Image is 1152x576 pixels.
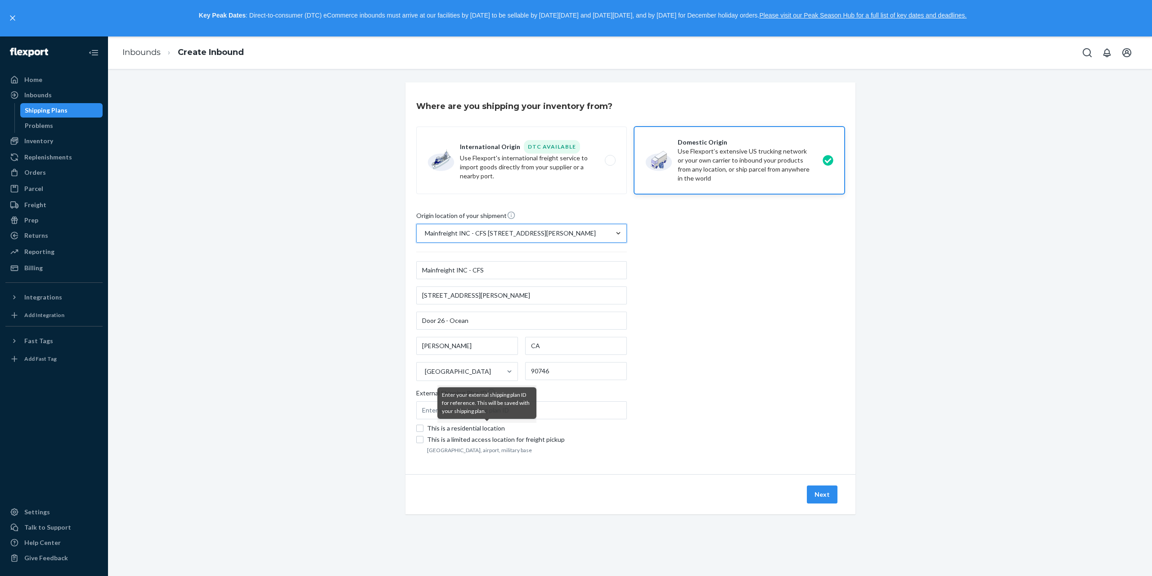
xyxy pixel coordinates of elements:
[5,88,103,102] a: Inbounds
[22,8,1144,23] p: : Direct-to-consumer (DTC) eCommerce inbounds must arrive at our facilities by [DATE] to be sella...
[5,334,103,348] button: Fast Tags
[416,100,612,112] h3: Where are you shipping your inventory from?
[416,436,423,443] input: This is a limited access location for freight pickup
[416,286,627,304] input: Street Address
[24,293,62,302] div: Integrations
[5,165,103,180] a: Orders
[5,520,103,535] a: Talk to Support
[424,367,425,376] input: [GEOGRAPHIC_DATA]
[85,44,103,62] button: Close Navigation
[5,535,103,550] a: Help Center
[24,538,61,547] div: Help Center
[425,367,491,376] div: [GEOGRAPHIC_DATA]
[24,355,57,363] div: Add Fast Tag
[24,91,52,100] div: Inbounds
[759,12,967,19] a: Please visit our Peak Season Hub for a full list of key dates and deadlines.
[416,211,516,224] span: Origin location of your shipment
[5,198,103,212] a: Freight
[20,103,103,118] a: Shipping Plans
[427,446,627,454] footer: [GEOGRAPHIC_DATA], airport, military base
[199,12,246,19] strong: Key Peak Dates
[24,553,68,562] div: Give Feedback
[24,311,64,319] div: Add Integration
[20,118,103,133] a: Problems
[24,75,42,84] div: Home
[5,505,103,519] a: Settings
[24,136,53,145] div: Inventory
[10,48,48,57] img: Flexport logo
[1098,44,1116,62] button: Open notifications
[442,391,532,415] div: Enter your external shipping plan ID for reference. This will be saved with your shipping plan.
[1118,44,1136,62] button: Open account menu
[122,47,161,57] a: Inbounds
[24,184,43,193] div: Parcel
[5,213,103,227] a: Prep
[25,106,67,115] div: Shipping Plans
[24,263,43,272] div: Billing
[427,435,627,444] div: This is a limited access location for freight pickup
[8,14,17,23] button: close,
[1078,44,1096,62] button: Open Search Box
[416,261,627,279] input: First & Last Name
[5,551,103,565] button: Give Feedback
[5,134,103,148] a: Inventory
[24,168,46,177] div: Orders
[24,508,50,517] div: Settings
[115,39,251,66] ol: breadcrumbs
[425,229,596,238] div: Mainfreight INC - CFS [STREET_ADDRESS][PERSON_NAME]
[5,245,103,259] a: Reporting
[525,337,627,355] input: State
[5,352,103,366] a: Add Fast Tag
[5,228,103,243] a: Returns
[5,261,103,275] a: Billing
[25,121,53,130] div: Problems
[24,247,54,256] div: Reporting
[178,47,244,57] a: Create Inbound
[416,337,518,355] input: City
[5,308,103,322] a: Add Integration
[427,424,627,433] div: This is a residential location
[807,485,837,503] button: Next
[416,425,423,432] input: This is a residential location
[416,401,627,419] input: Enter external shipping plan ID
[5,150,103,164] a: Replenishments
[24,153,72,162] div: Replenishments
[416,388,496,401] span: External Shipping Plan ID
[24,336,53,345] div: Fast Tags
[24,231,48,240] div: Returns
[416,312,627,330] input: Street Address 2 (Optional)
[5,181,103,196] a: Parcel
[5,73,103,87] a: Home
[24,200,46,209] div: Freight
[5,290,103,304] button: Integrations
[24,523,71,532] div: Talk to Support
[24,216,38,225] div: Prep
[525,362,627,380] input: ZIP Code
